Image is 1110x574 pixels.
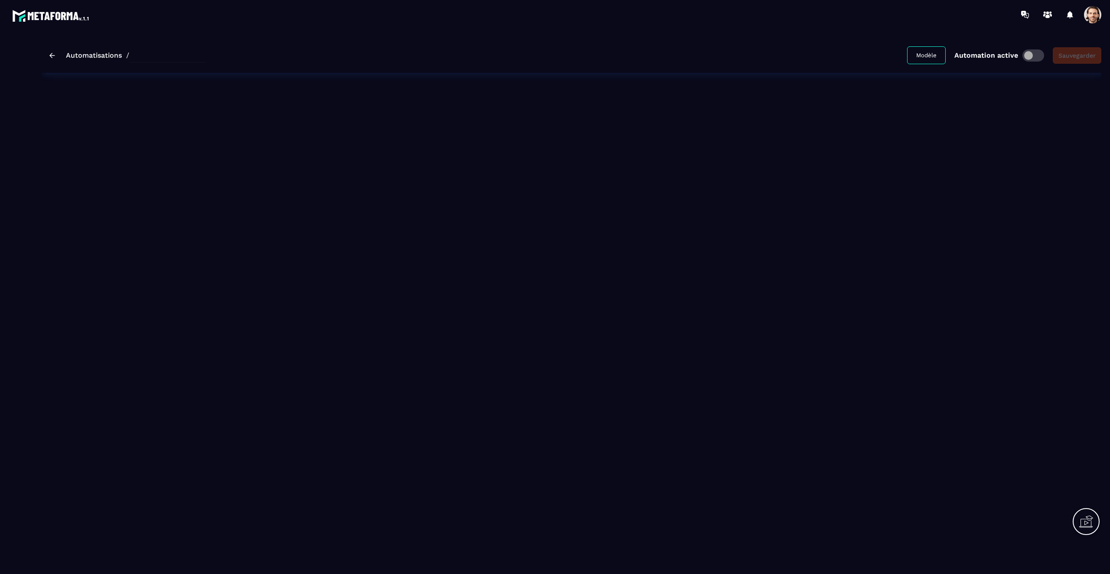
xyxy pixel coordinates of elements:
[49,53,55,58] img: arrow
[907,46,946,64] button: Modèle
[954,51,1018,59] p: Automation active
[126,51,129,59] span: /
[12,8,90,23] img: logo
[66,51,122,59] a: Automatisations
